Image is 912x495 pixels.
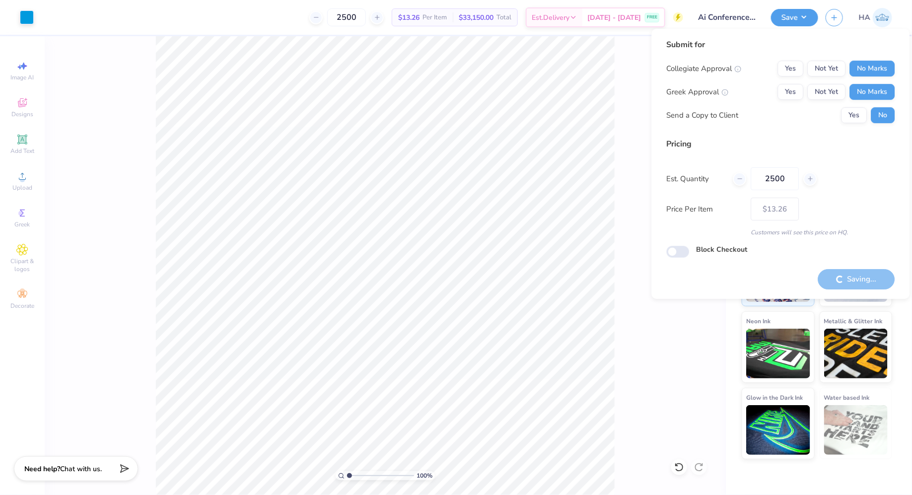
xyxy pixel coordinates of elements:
span: Est. Delivery [532,12,569,23]
span: Per Item [422,12,447,23]
span: Image AI [11,73,34,81]
button: No [871,107,895,123]
span: HA [859,12,870,23]
span: Chat with us. [60,464,102,474]
span: Total [496,12,511,23]
strong: Need help? [24,464,60,474]
span: Greek [15,220,30,228]
span: Clipart & logos [5,257,40,273]
button: Not Yet [808,84,846,100]
div: Customers will see this price on HQ. [667,228,895,237]
span: Decorate [10,302,34,310]
input: – – [751,167,799,190]
label: Price Per Item [667,204,744,215]
label: Block Checkout [697,244,748,255]
button: Yes [842,107,867,123]
button: Not Yet [808,61,846,76]
span: Add Text [10,147,34,155]
label: Est. Quantity [667,173,726,185]
span: 100 % [417,471,432,480]
div: Send a Copy to Client [667,110,739,121]
span: Designs [11,110,33,118]
span: Metallic & Glitter Ink [824,316,883,326]
img: Water based Ink [824,405,888,455]
span: Neon Ink [746,316,771,326]
span: [DATE] - [DATE] [587,12,641,23]
span: $33,150.00 [459,12,493,23]
img: Glow in the Dark Ink [746,405,810,455]
span: $13.26 [398,12,420,23]
button: Yes [778,61,804,76]
div: Submit for [667,39,895,51]
input: – – [327,8,366,26]
img: Harshit Agarwal [873,8,892,27]
input: Untitled Design [691,7,764,27]
img: Metallic & Glitter Ink [824,329,888,378]
div: Pricing [667,138,895,150]
img: Neon Ink [746,329,810,378]
span: Glow in the Dark Ink [746,392,803,403]
button: No Marks [850,84,895,100]
button: No Marks [850,61,895,76]
span: Water based Ink [824,392,870,403]
button: Save [771,9,818,26]
a: HA [859,8,892,27]
span: FREE [647,14,657,21]
button: Yes [778,84,804,100]
div: Collegiate Approval [667,63,742,74]
span: Upload [12,184,32,192]
div: Greek Approval [667,86,729,98]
